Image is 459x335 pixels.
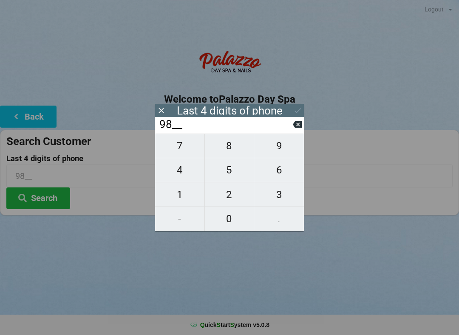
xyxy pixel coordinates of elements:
[155,158,205,182] button: 4
[155,134,205,158] button: 7
[177,106,283,115] div: Last 4 digits of phone
[254,161,304,179] span: 6
[254,137,304,155] span: 9
[205,161,254,179] span: 5
[205,134,255,158] button: 8
[155,137,204,155] span: 7
[205,158,255,182] button: 5
[254,134,304,158] button: 9
[155,182,205,207] button: 1
[205,207,255,231] button: 0
[155,186,204,204] span: 1
[205,186,254,204] span: 2
[254,158,304,182] button: 6
[205,182,255,207] button: 2
[155,161,204,179] span: 4
[254,182,304,207] button: 3
[205,137,254,155] span: 8
[205,210,254,228] span: 0
[254,186,304,204] span: 3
